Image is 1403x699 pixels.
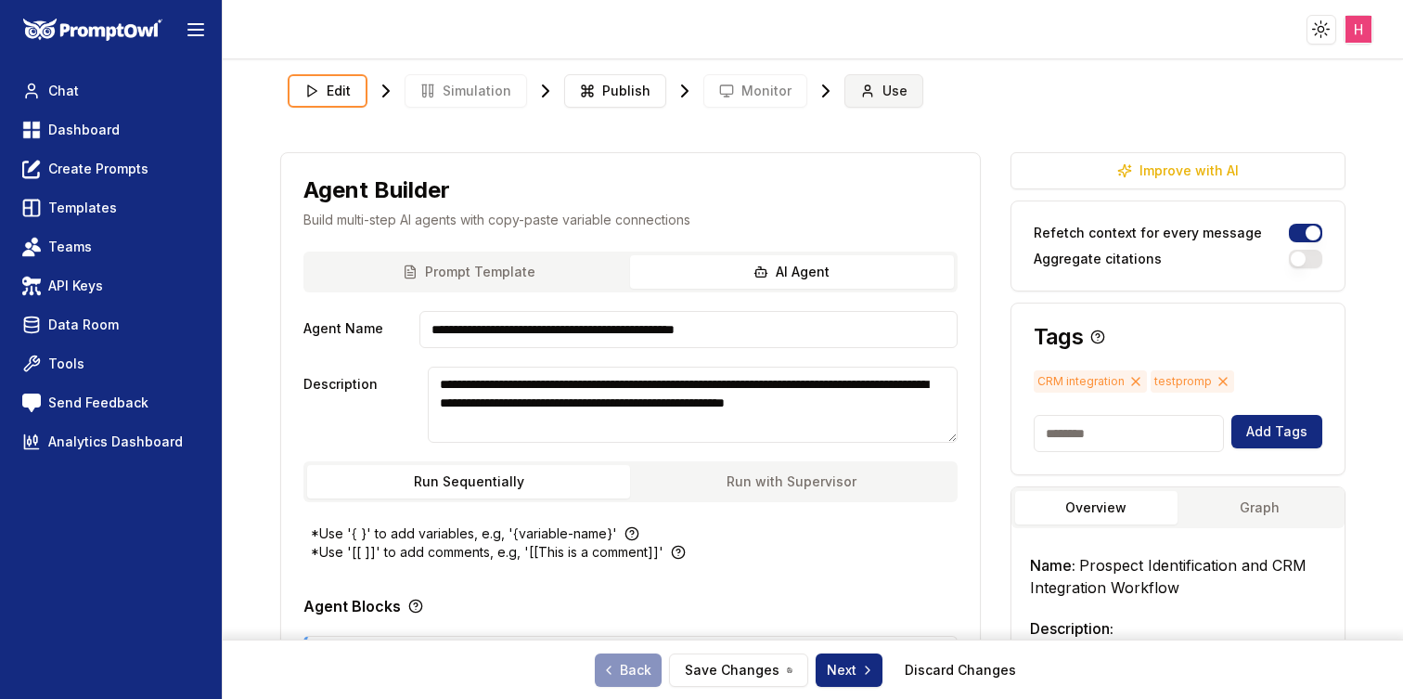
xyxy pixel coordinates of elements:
a: Simulation [405,74,527,108]
span: Use [882,82,907,100]
h3: Tags [1034,326,1084,348]
span: Publish [602,82,650,100]
a: Analytics Dashboard [15,425,207,459]
a: Templates [15,191,207,225]
h1: Agent Builder [303,175,450,205]
p: Build multi-step AI agents with copy-paste variable connections [303,211,958,229]
button: Run Sequentially [307,465,630,498]
span: Chat [48,82,79,100]
a: Send Feedback [15,386,207,420]
h3: Description: [1030,617,1326,640]
a: Teams [15,230,207,264]
a: Create Prompts [15,152,207,186]
button: Save Changes [669,654,808,687]
img: ACg8ocJJXoBNX9W-FjmgwSseULRJykJmqCZYzqgfQpEi3YodQgNtRg=s96-c [1345,16,1372,43]
button: Graph [1178,491,1341,524]
a: Monitor [703,74,807,108]
span: Templates [48,199,117,217]
button: Next [816,654,882,687]
img: PromptOwl [23,19,162,42]
button: Discard Changes [890,654,1031,687]
span: Teams [48,238,92,256]
span: Next [827,661,875,680]
h3: Name: [1030,554,1326,599]
label: Agent Name [303,311,412,348]
p: Agent Blocks [303,599,401,614]
button: Prompt Template [307,255,630,289]
a: API Keys [15,269,207,303]
label: Description [303,367,420,443]
span: Send Feedback [48,394,148,412]
span: testpromp [1151,370,1234,393]
button: Improve with AI [1010,152,1345,189]
a: Discard Changes [905,661,1016,680]
button: Use [844,74,923,108]
span: Create Prompts [48,160,148,178]
button: Edit [288,74,367,108]
label: Aggregate citations [1034,252,1162,265]
a: Dashboard [15,113,207,147]
button: Run with Supervisor [630,465,953,498]
img: feedback [22,394,41,412]
button: Add Tags [1231,415,1322,448]
a: Back [595,654,662,687]
p: *Use '[[ ]]' to add comments, e.g, '[[This is a comment]]' [311,543,663,562]
p: *Use '{ }' to add variables, e.g, '{variable-name}' [311,524,617,543]
a: Data Room [15,308,207,342]
button: AI Agent [630,255,953,289]
span: Analytics Dashboard [48,433,183,451]
span: Tools [48,355,84,373]
span: Data Room [48,316,119,334]
a: Chat [15,74,207,108]
span: API Keys [48,277,103,295]
span: CRM integration [1034,370,1147,393]
button: Publish [564,74,666,108]
span: Prospect Identification and CRM Integration Workflow [1030,556,1306,597]
span: Dashboard [48,121,120,139]
label: Refetch context for every message [1034,227,1262,239]
span: Edit [327,82,351,100]
a: Tools [15,347,207,381]
button: Overview [1015,491,1178,524]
